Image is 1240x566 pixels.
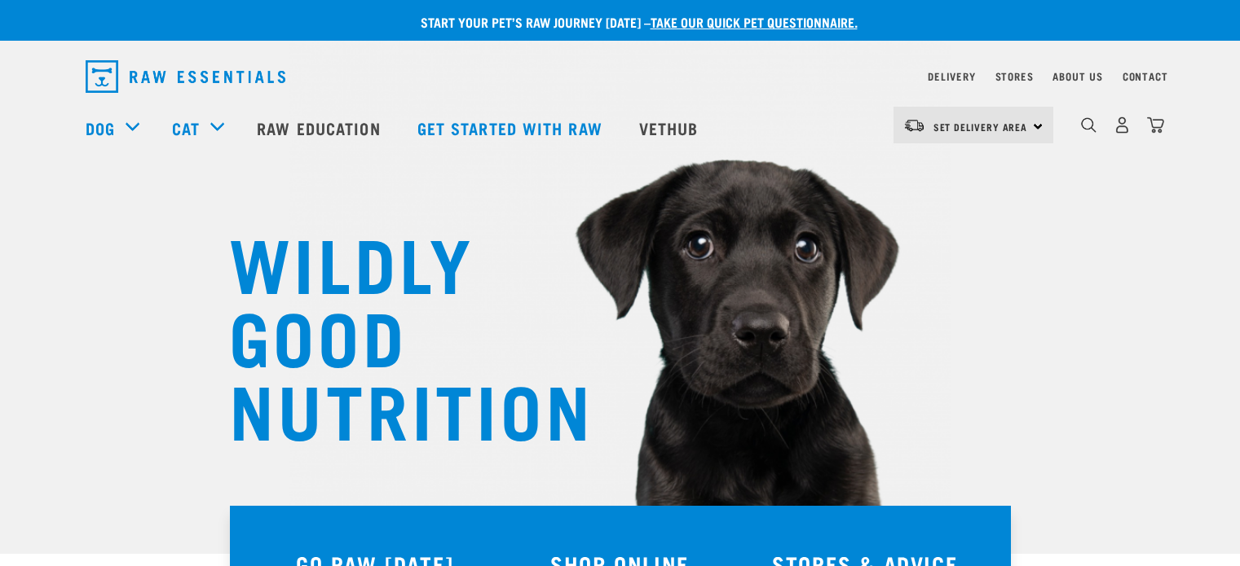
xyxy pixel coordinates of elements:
a: Vethub [623,95,719,160]
nav: dropdown navigation [73,54,1168,99]
a: Delivery [928,73,975,79]
a: Get started with Raw [401,95,623,160]
a: Cat [172,116,200,140]
a: take our quick pet questionnaire. [651,18,858,25]
img: user.png [1114,116,1131,134]
img: home-icon-1@2x.png [1081,117,1097,133]
h1: WILDLY GOOD NUTRITION [229,224,555,444]
a: Stores [995,73,1034,79]
a: Dog [86,116,115,140]
span: Set Delivery Area [933,124,1028,129]
img: van-moving.png [903,118,925,133]
a: About Us [1052,73,1102,79]
a: Raw Education [240,95,400,160]
img: Raw Essentials Logo [86,60,285,93]
img: home-icon@2x.png [1147,116,1164,134]
a: Contact [1123,73,1168,79]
